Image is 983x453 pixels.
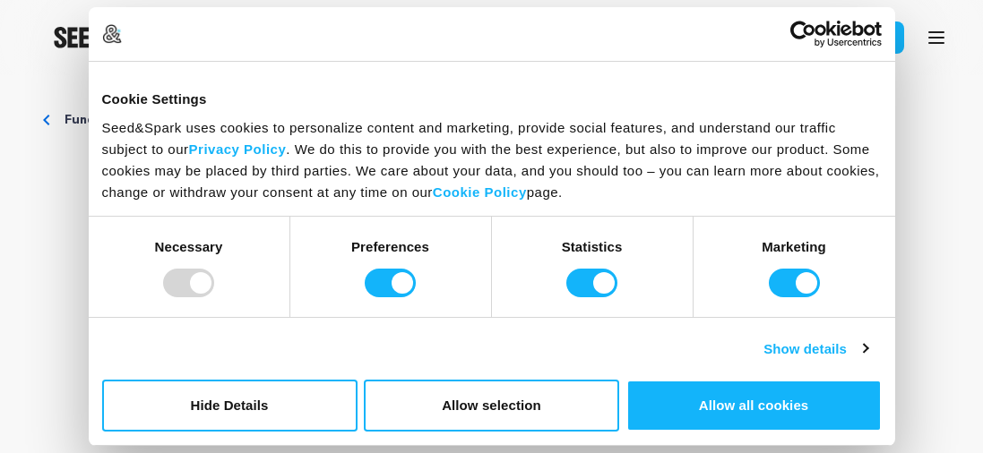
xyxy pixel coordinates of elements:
a: Fund a project [65,111,158,129]
img: logo [102,24,122,44]
strong: Statistics [562,239,623,254]
button: Allow selection [364,380,619,432]
a: Show details [763,338,867,360]
div: Cookie Settings [102,89,882,110]
button: Allow all cookies [626,380,882,432]
strong: Marketing [762,239,826,254]
img: Seed&Spark Logo Dark Mode [54,27,194,48]
a: Privacy Policy [189,141,287,157]
a: Cookie Policy [433,184,527,200]
button: Hide Details [102,380,358,432]
div: Seed&Spark uses cookies to personalize content and marketing, provide social features, and unders... [102,117,882,203]
strong: Necessary [155,239,223,254]
a: Seed&Spark Homepage [54,27,194,48]
a: Usercentrics Cookiebot - opens in a new window [725,21,882,47]
div: Breadcrumb [43,111,940,129]
strong: Preferences [351,239,429,254]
